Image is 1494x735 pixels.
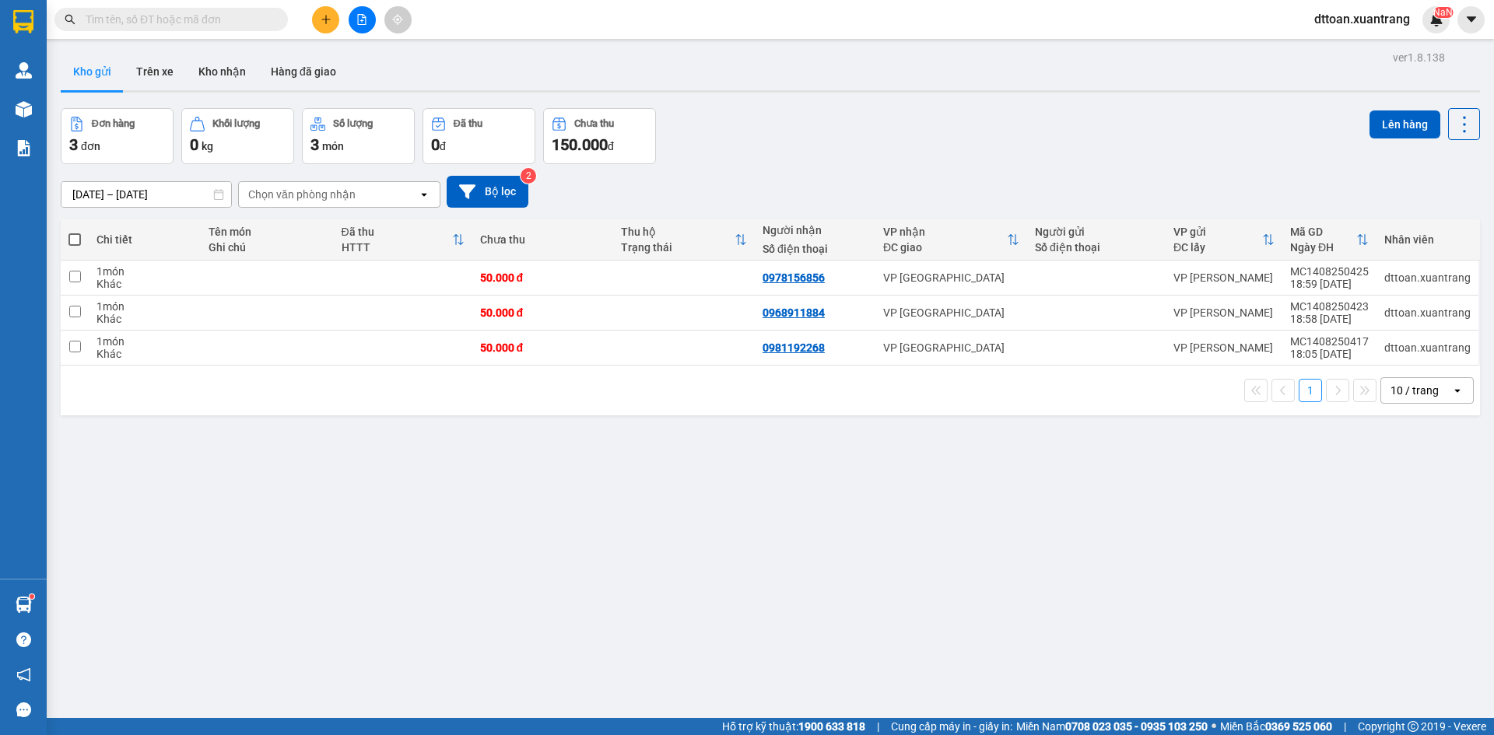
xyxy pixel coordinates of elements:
[86,11,269,28] input: Tìm tên, số ĐT hoặc mã đơn
[312,6,339,33] button: plus
[1290,313,1369,325] div: 18:58 [DATE]
[1451,384,1464,397] svg: open
[16,101,32,117] img: warehouse-icon
[321,14,331,25] span: plus
[798,720,865,733] strong: 1900 633 818
[384,6,412,33] button: aim
[96,278,193,290] div: Khác
[1290,348,1369,360] div: 18:05 [DATE]
[16,632,31,647] span: question-circle
[65,14,75,25] span: search
[552,135,608,154] span: 150.000
[1173,226,1262,238] div: VP gửi
[186,53,258,90] button: Kho nhận
[61,108,174,164] button: Đơn hàng3đơn
[1384,233,1471,246] div: Nhân viên
[61,182,231,207] input: Select a date range.
[302,108,415,164] button: Số lượng3món
[1299,379,1322,402] button: 1
[1173,271,1275,284] div: VP [PERSON_NAME]
[1302,9,1422,29] span: dttoan.xuantrang
[883,306,1019,319] div: VP [GEOGRAPHIC_DATA]
[1173,341,1275,354] div: VP [PERSON_NAME]
[96,313,193,325] div: Khác
[1065,720,1208,733] strong: 0708 023 035 - 0935 103 250
[342,241,452,254] div: HTTT
[431,135,440,154] span: 0
[480,306,606,319] div: 50.000 đ
[190,135,198,154] span: 0
[1290,300,1369,313] div: MC1408250423
[1290,265,1369,278] div: MC1408250425
[763,306,825,319] div: 0968911884
[258,53,349,90] button: Hàng đã giao
[1384,271,1471,284] div: dttoan.xuantrang
[1433,7,1453,18] sup: NaN
[447,176,528,208] button: Bộ lọc
[883,341,1019,354] div: VP [GEOGRAPHIC_DATA]
[202,140,213,152] span: kg
[1429,12,1443,26] img: icon-new-feature
[212,118,260,129] div: Khối lượng
[310,135,319,154] span: 3
[1384,306,1471,319] div: dttoan.xuantrang
[722,718,865,735] span: Hỗ trợ kỹ thuật:
[1464,12,1478,26] span: caret-down
[883,241,1007,254] div: ĐC giao
[333,118,373,129] div: Số lượng
[16,702,31,717] span: message
[1035,241,1158,254] div: Số điện thoại
[875,219,1027,261] th: Toggle SortBy
[13,10,33,33] img: logo-vxr
[96,233,193,246] div: Chi tiết
[1290,226,1356,238] div: Mã GD
[1290,241,1356,254] div: Ngày ĐH
[81,140,100,152] span: đơn
[1393,49,1445,66] div: ver 1.8.138
[96,265,193,278] div: 1 món
[1016,718,1208,735] span: Miền Nam
[1384,341,1471,354] div: dttoan.xuantrang
[69,135,78,154] span: 3
[763,224,868,236] div: Người nhận
[454,118,482,129] div: Đã thu
[16,140,32,156] img: solution-icon
[877,718,879,735] span: |
[1212,723,1216,730] span: ⚪️
[342,226,452,238] div: Đã thu
[209,226,325,238] div: Tên món
[418,188,430,201] svg: open
[480,271,606,284] div: 50.000 đ
[763,271,825,284] div: 0978156856
[248,187,356,202] div: Chọn văn phòng nhận
[883,226,1007,238] div: VP nhận
[1265,720,1332,733] strong: 0369 525 060
[423,108,535,164] button: Đã thu0đ
[1220,718,1332,735] span: Miền Bắc
[621,241,735,254] div: Trạng thái
[209,241,325,254] div: Ghi chú
[574,118,614,129] div: Chưa thu
[1391,383,1439,398] div: 10 / trang
[96,300,193,313] div: 1 món
[349,6,376,33] button: file-add
[621,226,735,238] div: Thu hộ
[883,271,1019,284] div: VP [GEOGRAPHIC_DATA]
[1282,219,1377,261] th: Toggle SortBy
[30,594,34,599] sup: 1
[181,108,294,164] button: Khối lượng0kg
[891,718,1012,735] span: Cung cấp máy in - giấy in:
[1408,721,1419,732] span: copyright
[1290,278,1369,290] div: 18:59 [DATE]
[92,118,135,129] div: Đơn hàng
[1290,335,1369,348] div: MC1408250417
[96,335,193,348] div: 1 món
[613,219,755,261] th: Toggle SortBy
[96,348,193,360] div: Khác
[16,667,31,682] span: notification
[1173,306,1275,319] div: VP [PERSON_NAME]
[1166,219,1282,261] th: Toggle SortBy
[521,168,536,184] sup: 2
[543,108,656,164] button: Chưa thu150.000đ
[1369,110,1440,138] button: Lên hàng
